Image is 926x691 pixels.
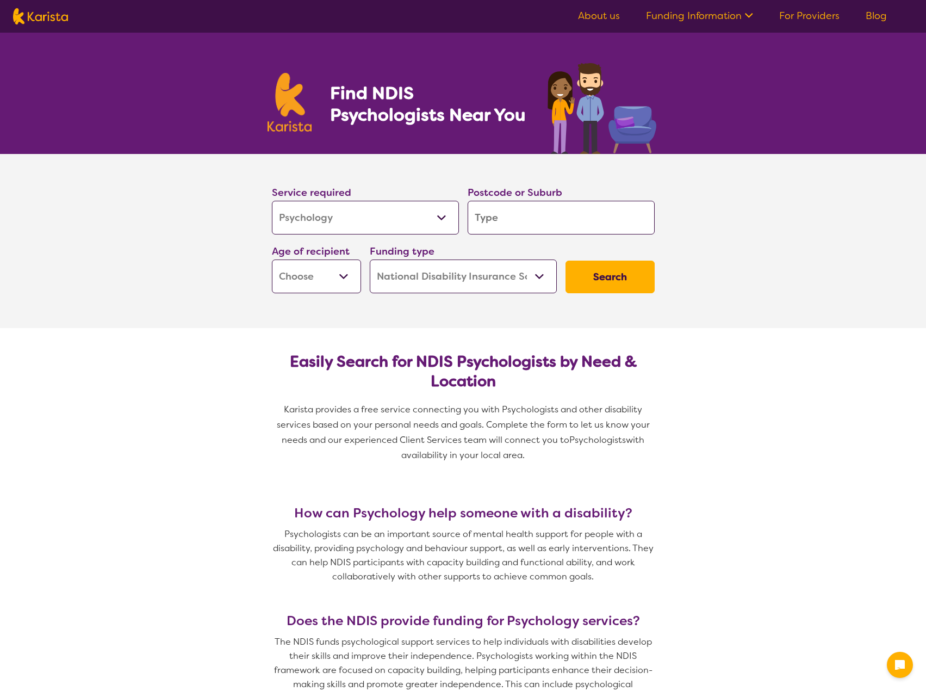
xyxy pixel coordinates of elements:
h3: How can Psychology help someone with a disability? [268,505,659,521]
h2: Easily Search for NDIS Psychologists by Need & Location [281,352,646,391]
h3: Does the NDIS provide funding for Psychology services? [268,613,659,628]
h1: Find NDIS Psychologists Near You [330,82,531,126]
span: Karista provides a free service connecting you with Psychologists and other disability services b... [277,404,652,446]
a: About us [578,9,620,22]
span: Psychologists [569,434,626,446]
label: Funding type [370,245,434,258]
img: Karista logo [13,8,68,24]
input: Type [468,201,655,235]
a: For Providers [779,9,840,22]
a: Funding Information [646,9,753,22]
img: psychology [544,59,659,154]
label: Postcode or Suburb [468,186,562,199]
img: Karista logo [268,73,312,132]
p: Psychologists can be an important source of mental health support for people with a disability, p... [268,527,659,584]
a: Blog [866,9,887,22]
label: Age of recipient [272,245,350,258]
label: Service required [272,186,351,199]
button: Search [565,261,655,293]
